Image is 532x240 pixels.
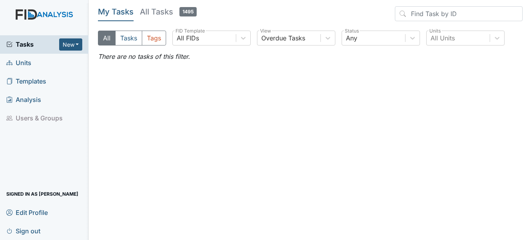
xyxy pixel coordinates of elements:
[6,94,41,106] span: Analysis
[115,31,142,45] button: Tasks
[346,33,357,43] div: Any
[6,188,78,200] span: Signed in as [PERSON_NAME]
[98,31,166,45] div: Type filter
[142,31,166,45] button: Tags
[59,38,83,51] button: New
[6,225,40,237] span: Sign out
[431,33,455,43] div: All Units
[140,6,197,17] h5: All Tasks
[6,57,31,69] span: Units
[98,31,116,45] button: All
[98,53,190,60] em: There are no tasks of this filter.
[98,6,134,17] h5: My Tasks
[261,33,305,43] div: Overdue Tasks
[6,40,59,49] a: Tasks
[179,7,197,16] span: 1495
[177,33,199,43] div: All FIDs
[6,75,46,87] span: Templates
[6,206,48,218] span: Edit Profile
[395,6,523,21] input: Find Task by ID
